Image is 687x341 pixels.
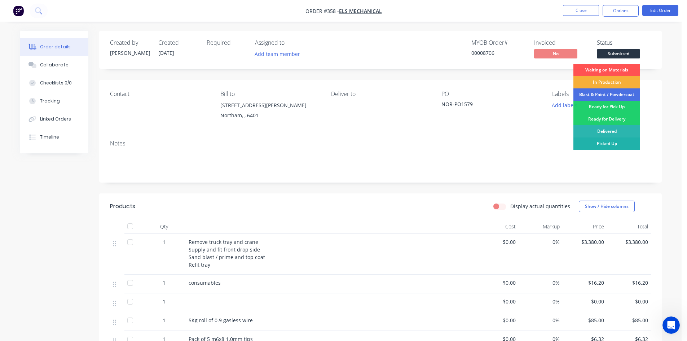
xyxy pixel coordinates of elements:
[220,100,319,110] div: [STREET_ADDRESS][PERSON_NAME]
[521,316,560,324] span: 0%
[610,238,648,246] span: $3,380.00
[477,238,516,246] span: $0.00
[40,116,71,122] div: Linked Orders
[477,316,516,324] span: $0.00
[471,49,525,57] div: 00008706
[13,5,24,16] img: Factory
[563,5,599,16] button: Close
[20,38,88,56] button: Order details
[534,49,577,58] span: No
[610,316,648,324] span: $85.00
[548,100,581,110] button: Add labels
[142,219,186,234] div: Qty
[220,100,319,123] div: [STREET_ADDRESS][PERSON_NAME]Northam, , 6401
[519,219,563,234] div: Markup
[565,238,604,246] span: $3,380.00
[305,8,339,14] span: Order #358 -
[110,140,651,147] div: Notes
[110,91,209,97] div: Contact
[573,101,640,113] div: Ready for Pick Up
[565,279,604,287] span: $16.20
[220,110,319,121] div: Northam, , 6401
[220,91,319,97] div: Bill to
[255,49,304,59] button: Add team member
[20,128,88,146] button: Timeline
[610,279,648,287] span: $16.20
[662,316,680,334] iframe: Intercom live chat
[441,100,532,110] div: NOR-PO1579
[610,298,648,305] span: $0.00
[163,279,166,287] span: 1
[40,134,59,140] div: Timeline
[565,316,604,324] span: $85.00
[510,202,570,210] label: Display actual quantities
[189,317,253,324] span: 5Kg roll of 0.9 gasless wire
[40,80,72,86] div: Checklists 0/0
[163,298,166,305] span: 1
[40,98,60,104] div: Tracking
[189,279,221,286] span: consumables
[573,76,640,88] div: In Production
[207,39,246,46] div: Required
[521,298,560,305] span: 0%
[189,239,265,268] span: Remove truck tray and crane Supply and fit front drop side Sand blast / prime and top coat Refit ...
[339,8,382,14] a: ELS Mechanical
[477,279,516,287] span: $0.00
[471,39,525,46] div: MYOB Order #
[163,238,166,246] span: 1
[521,238,560,246] span: 0%
[573,113,640,125] div: Ready for Delivery
[20,56,88,74] button: Collaborate
[477,298,516,305] span: $0.00
[474,219,519,234] div: Cost
[110,49,150,57] div: [PERSON_NAME]
[597,39,651,46] div: Status
[110,202,135,211] div: Products
[163,316,166,324] span: 1
[534,39,588,46] div: Invoiced
[331,91,430,97] div: Deliver to
[40,44,71,50] div: Order details
[158,49,174,56] span: [DATE]
[110,39,150,46] div: Created by
[597,49,640,60] button: Submitted
[563,219,607,234] div: Price
[20,74,88,92] button: Checklists 0/0
[251,49,304,59] button: Add team member
[597,49,640,58] span: Submitted
[441,91,540,97] div: PO
[642,5,678,16] button: Edit Order
[573,125,640,137] div: Delivered
[573,137,640,150] div: Picked Up
[255,39,327,46] div: Assigned to
[573,88,640,101] div: Blast & Paint / Powdercoat
[552,91,651,97] div: Labels
[565,298,604,305] span: $0.00
[158,39,198,46] div: Created
[20,92,88,110] button: Tracking
[20,110,88,128] button: Linked Orders
[573,64,640,76] div: Waiting on Materials
[40,62,69,68] div: Collaborate
[603,5,639,17] button: Options
[521,279,560,287] span: 0%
